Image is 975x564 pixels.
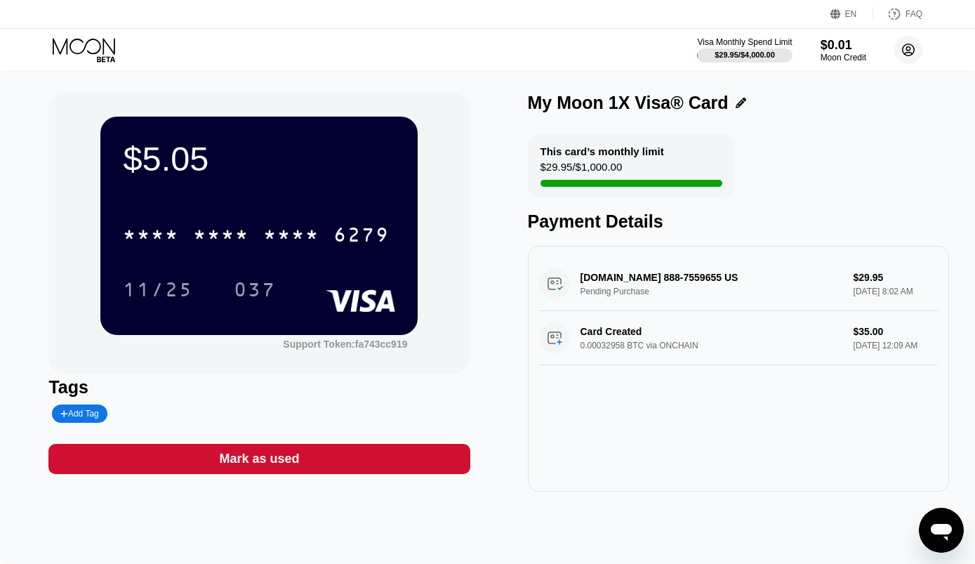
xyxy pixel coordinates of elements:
[821,38,866,53] div: $0.01
[830,7,873,21] div: EN
[715,51,775,59] div: $29.95 / $4,000.00
[540,161,623,180] div: $29.95 / $1,000.00
[821,38,866,63] div: $0.01Moon Credit
[919,508,964,553] iframe: Button to launch messaging window
[223,272,286,307] div: 037
[48,444,470,474] div: Mark as used
[697,37,792,63] div: Visa Monthly Spend Limit$29.95/$4,000.00
[528,93,729,113] div: My Moon 1X Visa® Card
[540,145,664,157] div: This card’s monthly limit
[112,272,204,307] div: 11/25
[906,9,922,19] div: FAQ
[219,451,299,467] div: Mark as used
[60,409,98,419] div: Add Tag
[52,405,107,423] div: Add Tag
[528,211,949,232] div: Payment Details
[697,37,792,47] div: Visa Monthly Spend Limit
[234,280,276,303] div: 037
[123,280,193,303] div: 11/25
[283,339,407,350] div: Support Token: fa743cc919
[821,53,866,63] div: Moon Credit
[283,339,407,350] div: Support Token:fa743cc919
[48,377,470,398] div: Tags
[873,7,922,21] div: FAQ
[333,225,390,248] div: 6279
[845,9,857,19] div: EN
[123,139,395,178] div: $5.05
